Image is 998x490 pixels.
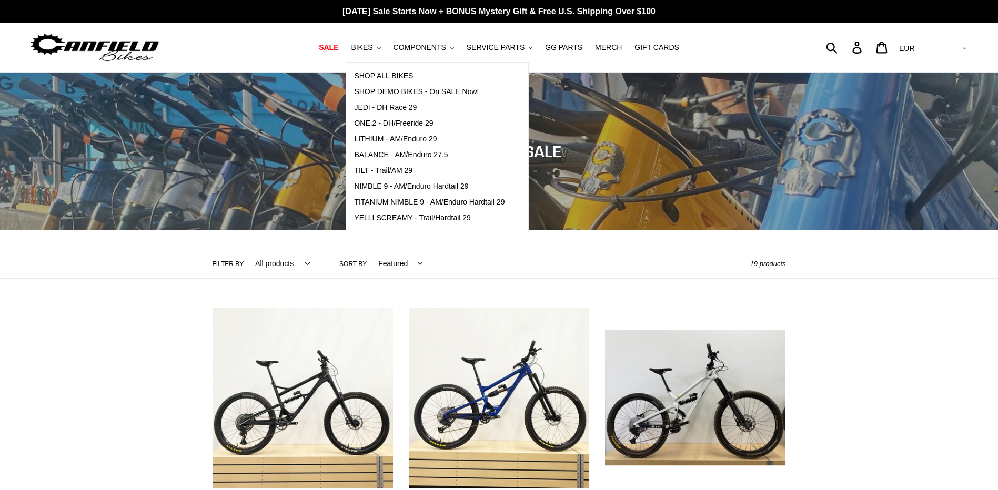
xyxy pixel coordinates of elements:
button: SERVICE PARTS [461,40,538,55]
span: SHOP ALL BIKES [354,72,413,80]
span: BALANCE - AM/Enduro 27.5 [354,150,448,159]
span: YELLI SCREAMY - Trail/Hardtail 29 [354,213,471,222]
span: SALE [319,43,338,52]
span: TITANIUM NIMBLE 9 - AM/Enduro Hardtail 29 [354,198,505,207]
img: Canfield Bikes [29,31,160,64]
span: SHOP DEMO BIKES - On SALE Now! [354,87,479,96]
span: ONE.2 - DH/Freeride 29 [354,119,433,128]
a: MERCH [590,40,627,55]
span: 19 products [750,260,786,268]
span: BIKES [351,43,372,52]
span: LITHIUM - AM/Enduro 29 [354,135,437,144]
span: GG PARTS [545,43,582,52]
span: MERCH [595,43,622,52]
a: JEDI - DH Race 29 [346,100,512,116]
a: ONE.2 - DH/Freeride 29 [346,116,512,131]
a: BALANCE - AM/Enduro 27.5 [346,147,512,163]
a: LITHIUM - AM/Enduro 29 [346,131,512,147]
a: TILT - Trail/AM 29 [346,163,512,179]
span: NIMBLE 9 - AM/Enduro Hardtail 29 [354,182,468,191]
a: GG PARTS [540,40,588,55]
a: TITANIUM NIMBLE 9 - AM/Enduro Hardtail 29 [346,195,512,210]
a: SHOP DEMO BIKES - On SALE Now! [346,84,512,100]
a: SHOP ALL BIKES [346,68,512,84]
button: BIKES [346,40,386,55]
a: NIMBLE 9 - AM/Enduro Hardtail 29 [346,179,512,195]
span: JEDI - DH Race 29 [354,103,417,112]
span: GIFT CARDS [634,43,679,52]
a: YELLI SCREAMY - Trail/Hardtail 29 [346,210,512,226]
input: Search [832,36,859,59]
label: Filter by [213,259,244,269]
button: COMPONENTS [388,40,459,55]
span: SERVICE PARTS [467,43,525,52]
span: TILT - Trail/AM 29 [354,166,412,175]
a: SALE [314,40,344,55]
span: COMPONENTS [394,43,446,52]
a: GIFT CARDS [629,40,684,55]
label: Sort by [339,259,367,269]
